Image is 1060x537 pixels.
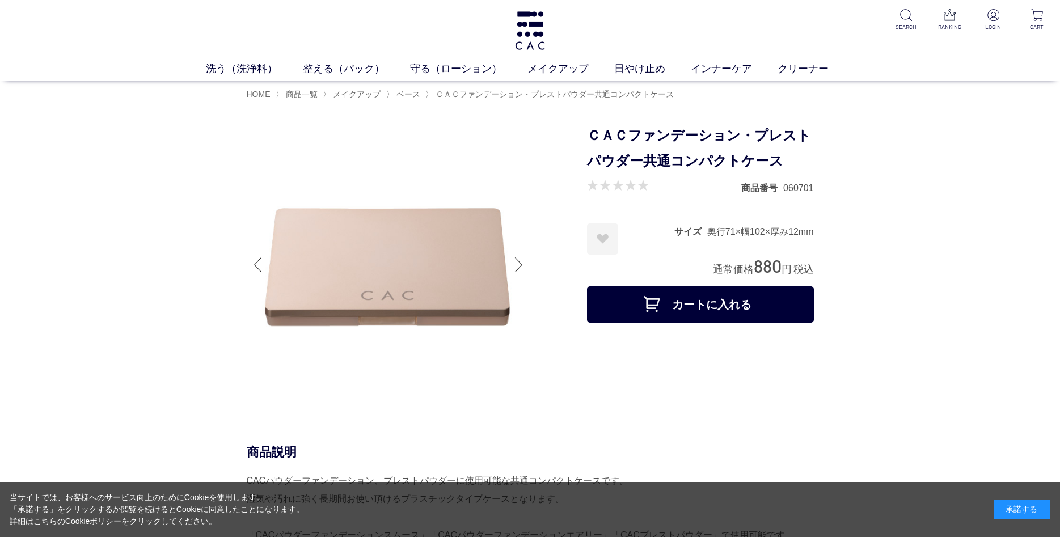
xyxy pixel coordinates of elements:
[614,61,691,77] a: 日やけ止め
[783,182,813,194] dd: 060701
[674,226,707,238] dt: サイズ
[691,61,778,77] a: インナーケア
[936,9,964,31] a: RANKING
[65,517,122,526] a: Cookieポリシー
[936,23,964,31] p: RANKING
[741,182,783,194] dt: 商品番号
[1023,9,1051,31] a: CART
[587,123,814,174] h1: ＣＡＣファンデーション・プレストパウダー共通コンパクトケース
[754,255,782,276] span: 880
[247,123,530,407] img: ＣＡＣファンデーション・プレストパウダー共通コンパクトケース
[276,89,320,100] li: 〉
[793,264,814,275] span: 税込
[396,90,420,99] span: ベース
[527,61,614,77] a: メイクアップ
[433,90,674,99] a: ＣＡＣファンデーション・プレストパウダー共通コンパクトケース
[284,90,318,99] a: 商品一覧
[303,61,410,77] a: 整える（パック）
[892,23,920,31] p: SEARCH
[587,223,618,255] a: お気に入りに登録する
[1023,23,1051,31] p: CART
[782,264,792,275] span: 円
[333,90,381,99] span: メイクアップ
[994,500,1050,519] div: 承諾する
[247,444,814,460] div: 商品説明
[707,226,814,238] dd: 奥行71×幅102×厚み12mm
[206,61,303,77] a: 洗う（洗浄料）
[425,89,677,100] li: 〉
[323,89,383,100] li: 〉
[587,286,814,323] button: カートに入れる
[247,90,271,99] a: HOME
[892,9,920,31] a: SEARCH
[713,264,754,275] span: 通常価格
[778,61,854,77] a: クリーナー
[394,90,420,99] a: ベース
[331,90,381,99] a: メイクアップ
[410,61,527,77] a: 守る（ローション）
[436,90,674,99] span: ＣＡＣファンデーション・プレストパウダー共通コンパクトケース
[386,89,423,100] li: 〉
[979,9,1007,31] a: LOGIN
[513,11,547,50] img: logo
[286,90,318,99] span: 商品一覧
[979,23,1007,31] p: LOGIN
[10,492,305,527] div: 当サイトでは、お客様へのサービス向上のためにCookieを使用します。 「承諾する」をクリックするか閲覧を続けるとCookieに同意したことになります。 詳細はこちらの をクリックしてください。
